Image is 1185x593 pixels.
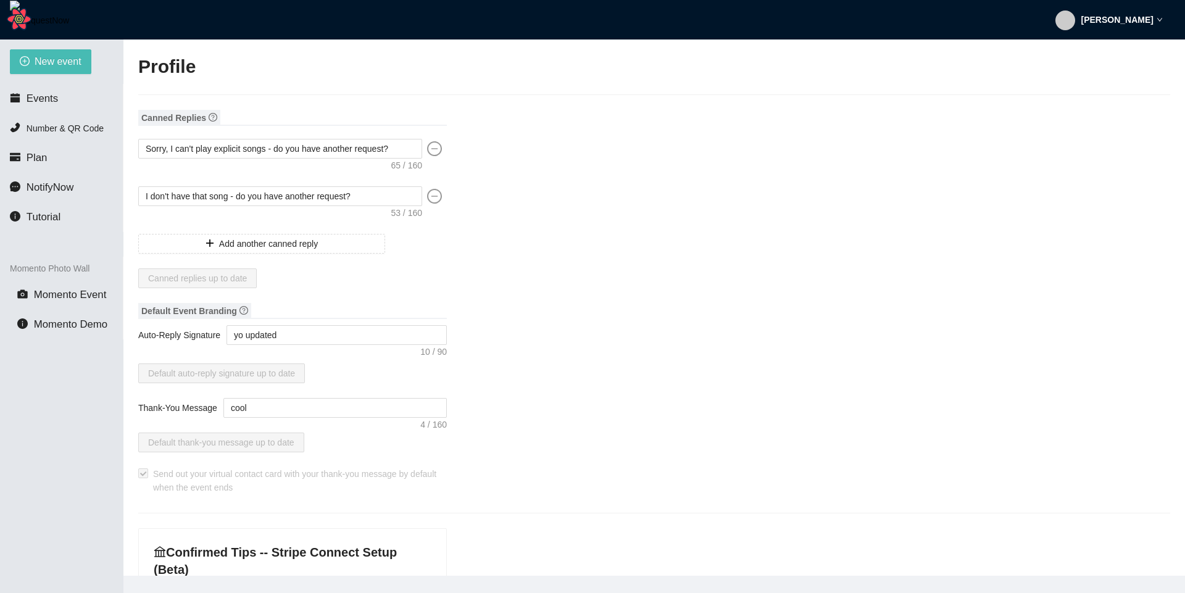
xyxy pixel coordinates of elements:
[138,54,1170,80] h2: Profile
[10,211,20,222] span: info-circle
[27,123,104,133] span: Number & QR Code
[209,113,217,122] span: question-circle
[138,303,251,319] span: Default Event Branding
[10,152,20,162] span: credit-card
[239,306,248,315] span: question-circle
[138,110,220,126] span: Canned Replies
[20,56,30,68] span: plus-circle
[10,49,91,74] button: plus-circleNew event
[10,122,20,133] span: phone
[27,93,58,104] span: Events
[138,234,385,254] button: plusAdd another canned reply
[27,181,73,193] span: NotifyNow
[27,152,48,164] span: Plan
[27,211,60,223] span: Tutorial
[10,181,20,192] span: message
[206,239,214,249] span: plus
[427,189,442,204] span: minus-circle
[427,141,442,156] span: minus-circle
[1157,17,1163,23] span: down
[223,398,447,418] textarea: Thank-You Message
[138,186,422,206] textarea: I don't have that song - do you have another request?
[154,544,431,578] h4: Confirmed Tips -- Stripe Connect Setup (Beta)
[219,237,318,251] span: Add another canned reply
[138,363,305,383] button: Default auto-reply signature up to date
[1081,15,1154,25] strong: [PERSON_NAME]
[35,54,81,69] span: New event
[34,289,107,301] span: Momento Event
[227,325,447,345] textarea: Auto-Reply Signature
[138,433,304,452] button: Default thank-you message up to date
[17,289,28,299] span: camera
[17,318,28,329] span: info-circle
[138,325,227,345] label: Auto-Reply Signature
[138,268,257,288] button: Canned replies up to date
[10,1,69,40] img: RequestNow
[148,467,447,494] span: Send out your virtual contact card with your thank-you message by default when the event ends
[138,398,223,418] label: Thank-You Message
[138,139,422,159] textarea: Sorry, I can't play explicit songs - do you have another request?
[7,7,31,31] button: Open React Query Devtools
[154,545,166,558] span: bank
[10,93,20,103] span: calendar
[34,318,107,330] span: Momento Demo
